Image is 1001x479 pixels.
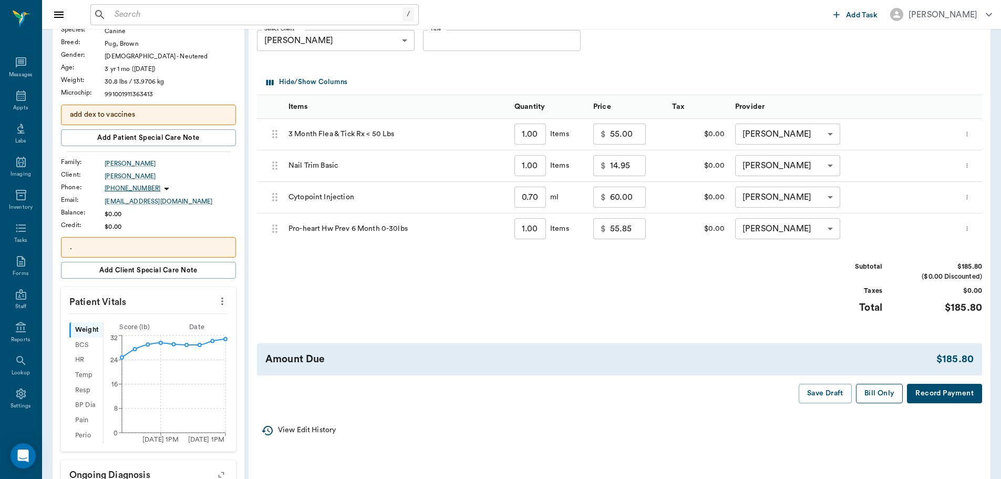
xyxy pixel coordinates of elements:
[111,381,118,388] tspan: 16
[114,405,118,412] tspan: 8
[12,369,30,377] div: Lookup
[61,208,105,217] div: Balance :
[61,37,105,47] div: Breed :
[13,270,28,278] div: Forms
[105,159,236,168] a: [PERSON_NAME]
[803,300,882,315] div: Total
[105,52,236,61] div: [DEMOGRAPHIC_DATA] - Neutered
[61,220,105,230] div: Credit :
[264,25,294,33] label: Select Client
[610,124,646,145] input: 0.00
[110,356,118,363] tspan: 24
[61,170,105,179] div: Client :
[113,430,118,436] tspan: 0
[601,128,606,140] p: $
[69,383,103,398] div: Resp
[672,92,684,121] div: Tax
[546,160,569,171] div: Items
[69,322,103,338] div: Weight
[9,71,33,79] div: Messages
[903,262,982,272] div: $185.80
[588,95,667,118] div: Price
[909,8,977,21] div: [PERSON_NAME]
[667,213,730,245] div: $0.00
[278,425,336,436] p: View Edit History
[903,286,982,296] div: $0.00
[882,5,1000,24] button: [PERSON_NAME]
[110,7,403,22] input: Search
[188,436,225,443] tspan: [DATE] 1PM
[283,213,509,245] div: Pro-heart Hw Prev 6 Month 0-30lbs
[105,171,236,181] a: [PERSON_NAME]
[61,129,236,146] button: Add patient Special Care Note
[610,218,646,239] input: 0.00
[105,26,236,36] div: Canine
[546,192,559,202] div: ml
[61,75,105,85] div: Weight :
[601,191,606,203] p: $
[69,338,103,353] div: BCS
[61,157,105,167] div: Family :
[61,50,105,59] div: Gender :
[105,222,236,231] div: $0.00
[105,89,236,99] div: 991001911363413
[142,436,179,443] tspan: [DATE] 1PM
[546,223,569,234] div: Items
[283,182,509,213] div: Cytopoint Injection
[735,187,840,208] div: [PERSON_NAME]
[283,119,509,150] div: 3 Month Flea & Tick Rx < 50 Lbs
[110,335,118,341] tspan: 32
[166,322,228,332] div: Date
[610,187,646,208] input: 0.00
[15,303,26,311] div: Staff
[105,77,236,86] div: 30.8 lbs / 13.9706 kg
[961,220,973,238] button: more
[430,25,441,33] label: Title
[69,398,103,413] div: BP Dia
[803,262,882,272] div: Subtotal
[104,322,166,332] div: Score ( lb )
[907,384,982,403] button: Record Payment
[105,209,236,219] div: $0.00
[799,384,852,403] button: Save Draft
[61,25,105,34] div: Species :
[403,7,414,22] div: /
[15,137,26,145] div: Labs
[903,272,982,282] div: ($0.00 Discounted)
[11,170,31,178] div: Imaging
[9,203,33,211] div: Inventory
[735,218,840,239] div: [PERSON_NAME]
[803,286,882,296] div: Taxes
[257,30,415,51] div: [PERSON_NAME]
[61,262,236,279] button: Add client Special Care Note
[70,242,227,253] p: .
[13,104,28,112] div: Appts
[69,413,103,428] div: Pain
[105,184,160,193] p: [PHONE_NUMBER]
[961,188,973,206] button: more
[264,74,350,90] button: Select columns
[735,155,840,176] div: [PERSON_NAME]
[514,92,545,121] div: Quantity
[856,384,903,403] button: Bill Only
[961,125,973,143] button: more
[509,95,588,118] div: Quantity
[69,428,103,443] div: Perio
[61,182,105,192] div: Phone :
[105,197,236,206] div: [EMAIL_ADDRESS][DOMAIN_NAME]
[70,109,227,120] p: add dex to vaccines
[283,95,509,118] div: Items
[97,132,199,144] span: Add patient Special Care Note
[61,195,105,205] div: Email :
[48,4,69,25] button: Close drawer
[99,264,198,276] span: Add client Special Care Note
[961,157,973,175] button: more
[69,368,103,383] div: Temp
[11,336,30,344] div: Reports
[11,402,32,410] div: Settings
[105,64,236,74] div: 3 yr 1 mo ([DATE])
[601,222,606,235] p: $
[667,150,730,182] div: $0.00
[265,352,936,367] div: Amount Due
[69,353,103,368] div: HR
